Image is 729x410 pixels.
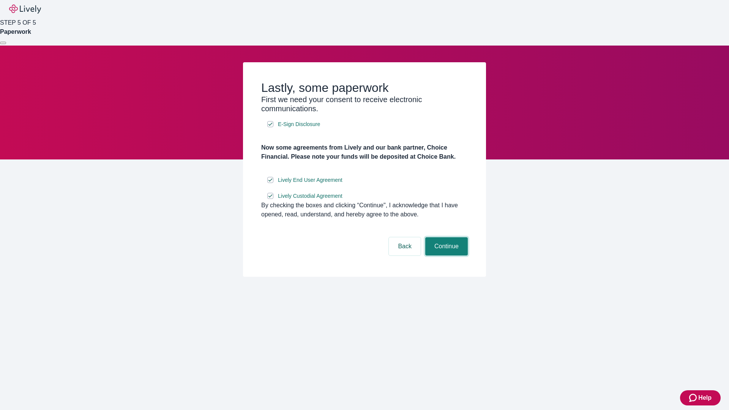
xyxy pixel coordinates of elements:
a: e-sign disclosure document [276,191,344,201]
span: Lively End User Agreement [278,176,342,184]
svg: Zendesk support icon [689,393,698,402]
button: Zendesk support iconHelp [680,390,721,405]
span: Help [698,393,712,402]
h2: Lastly, some paperwork [261,80,468,95]
span: Lively Custodial Agreement [278,192,342,200]
div: By checking the boxes and clicking “Continue", I acknowledge that I have opened, read, understand... [261,201,468,219]
img: Lively [9,5,41,14]
a: e-sign disclosure document [276,175,344,185]
a: e-sign disclosure document [276,120,322,129]
button: Continue [425,237,468,255]
h4: Now some agreements from Lively and our bank partner, Choice Financial. Please note your funds wi... [261,143,468,161]
span: E-Sign Disclosure [278,120,320,128]
h3: First we need your consent to receive electronic communications. [261,95,468,113]
button: Back [389,237,421,255]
